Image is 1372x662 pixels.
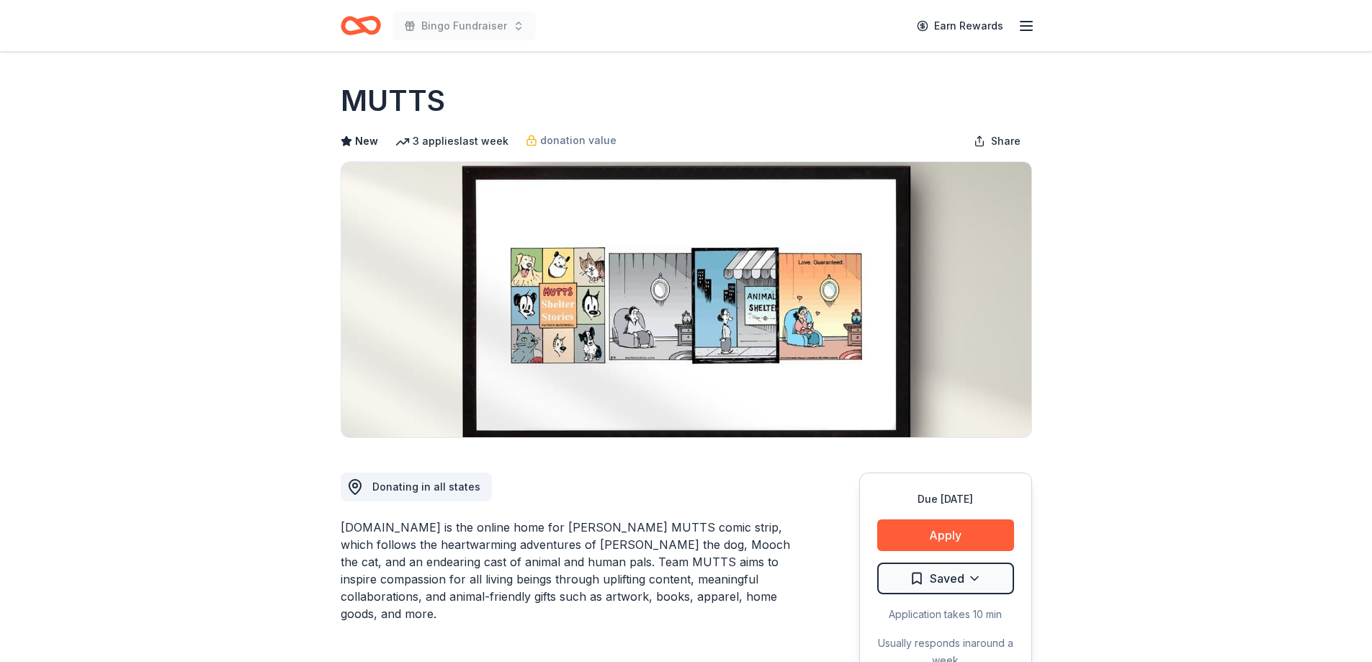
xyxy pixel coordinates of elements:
[355,133,378,150] span: New
[908,13,1012,39] a: Earn Rewards
[341,162,1031,437] img: Image for MUTTS
[341,519,790,622] div: [DOMAIN_NAME] is the online home for [PERSON_NAME] MUTTS comic strip, which follows the heartwarm...
[877,491,1014,508] div: Due [DATE]
[991,133,1021,150] span: Share
[341,9,381,43] a: Home
[877,519,1014,551] button: Apply
[393,12,536,40] button: Bingo Fundraiser
[372,480,480,493] span: Donating in all states
[962,127,1032,156] button: Share
[421,17,507,35] span: Bingo Fundraiser
[877,606,1014,623] div: Application takes 10 min
[540,132,616,149] span: donation value
[395,133,508,150] div: 3 applies last week
[341,81,445,121] h1: MUTTS
[526,132,616,149] a: donation value
[877,563,1014,594] button: Saved
[930,569,964,588] span: Saved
